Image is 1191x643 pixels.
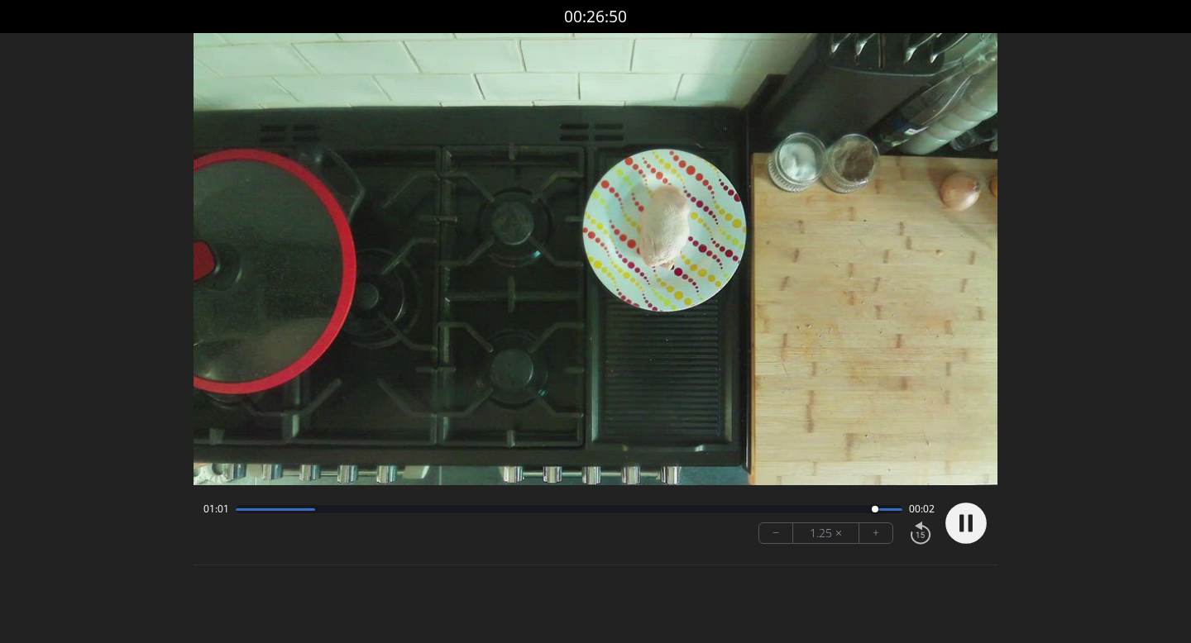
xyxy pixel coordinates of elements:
[759,523,793,543] button: −
[859,523,892,543] button: +
[203,502,229,516] span: 01:01
[793,523,859,543] div: 1.25 ×
[564,5,627,29] a: 00:26:50
[909,502,935,516] span: 00:02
